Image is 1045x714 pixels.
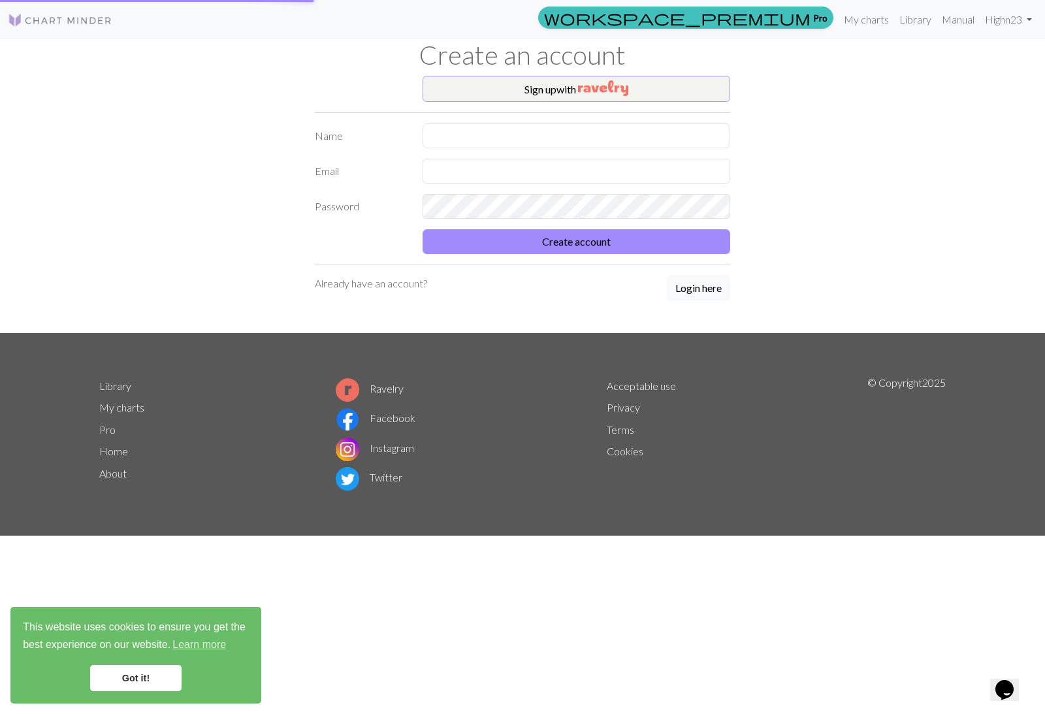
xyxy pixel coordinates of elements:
a: Manual [937,7,980,33]
label: Name [307,123,415,148]
a: learn more about cookies [170,635,228,655]
a: About [99,467,127,479]
a: dismiss cookie message [90,665,182,691]
img: Ravelry logo [336,378,359,402]
a: My charts [839,7,894,33]
img: Logo [8,12,112,28]
div: cookieconsent [10,607,261,704]
a: Pro [538,7,833,29]
a: Home [99,445,128,457]
a: Acceptable use [607,380,676,392]
button: Login here [667,276,730,300]
button: Create account [423,229,730,254]
img: Twitter logo [336,467,359,491]
span: workspace_premium [544,8,811,27]
h1: Create an account [91,39,954,71]
a: Library [99,380,131,392]
span: This website uses cookies to ensure you get the best experience on our website. [23,619,249,655]
a: Twitter [336,471,402,483]
a: Facebook [336,412,415,424]
label: Email [307,159,415,184]
a: Instagram [336,442,414,454]
a: Login here [667,276,730,302]
a: Privacy [607,401,640,414]
button: Sign upwith [423,76,730,102]
p: © Copyright 2025 [867,375,946,494]
img: Facebook logo [336,408,359,431]
iframe: chat widget [990,662,1032,701]
a: Highn23 [980,7,1037,33]
a: Cookies [607,445,643,457]
a: Ravelry [336,382,404,395]
a: Terms [607,423,634,436]
a: Library [894,7,937,33]
a: Pro [99,423,116,436]
img: Instagram logo [336,438,359,461]
img: Ravelry [578,80,628,96]
label: Password [307,194,415,219]
a: My charts [99,401,144,414]
p: Already have an account? [315,276,427,291]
